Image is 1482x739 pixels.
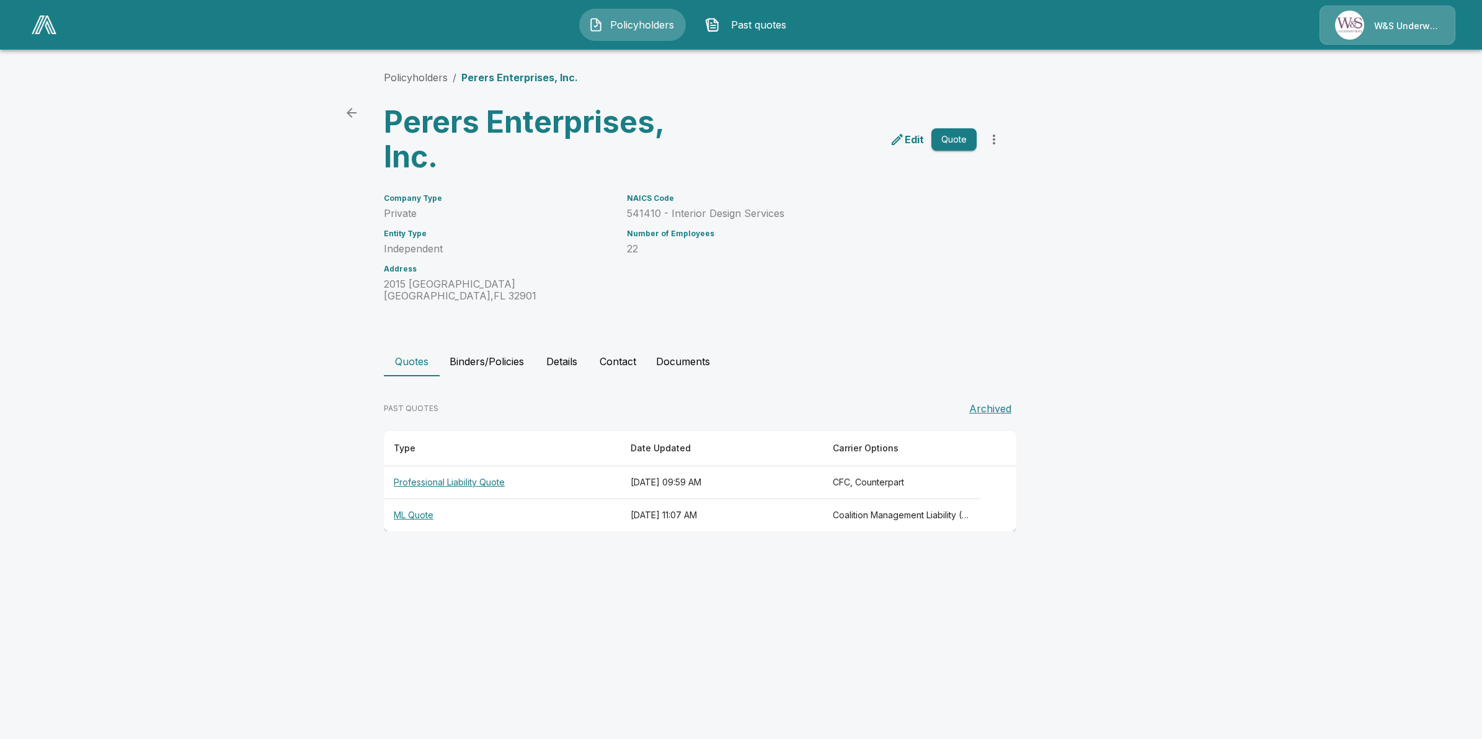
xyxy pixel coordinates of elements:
[384,194,612,203] h6: Company Type
[621,431,823,466] th: Date Updated
[627,194,977,203] h6: NAICS Code
[905,132,924,147] p: Edit
[384,71,448,84] a: Policyholders
[621,499,823,532] th: [DATE] 11:07 AM
[534,347,590,376] button: Details
[384,278,612,302] p: 2015 [GEOGRAPHIC_DATA] [GEOGRAPHIC_DATA] , FL 32901
[627,243,977,255] p: 22
[339,100,364,125] a: back
[588,17,603,32] img: Policyholders Icon
[384,229,612,238] h6: Entity Type
[1320,6,1455,45] a: Agency IconW&S Underwriters
[440,347,534,376] button: Binders/Policies
[384,431,621,466] th: Type
[579,9,686,41] button: Policyholders IconPolicyholders
[627,229,977,238] h6: Number of Employees
[705,17,720,32] img: Past quotes Icon
[590,347,646,376] button: Contact
[384,265,612,273] h6: Address
[887,130,926,149] a: edit
[384,347,1098,376] div: policyholder tabs
[823,431,980,466] th: Carrier Options
[384,105,690,174] h3: Perers Enterprises, Inc.
[608,17,677,32] span: Policyholders
[461,70,578,85] p: Perers Enterprises, Inc.
[384,466,621,499] th: Professional Liability Quote
[453,70,456,85] li: /
[384,243,612,255] p: Independent
[964,396,1016,421] button: Archived
[823,466,980,499] th: CFC, Counterpart
[1374,20,1440,32] p: W&S Underwriters
[384,403,438,414] p: PAST QUOTES
[384,499,621,532] th: ML Quote
[621,466,823,499] th: [DATE] 09:59 AM
[1335,11,1364,40] img: Agency Icon
[627,208,977,219] p: 541410 - Interior Design Services
[982,127,1006,152] button: more
[725,17,793,32] span: Past quotes
[931,128,977,151] button: Quote
[32,15,56,34] img: AA Logo
[696,9,802,41] button: Past quotes IconPast quotes
[646,347,720,376] button: Documents
[384,347,440,376] button: Quotes
[384,208,612,219] p: Private
[384,70,578,85] nav: breadcrumb
[384,431,1016,531] table: responsive table
[823,499,980,532] th: Coalition Management Liability (Non-Admitted), Coalition Management Liability (Admitted), Counter...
